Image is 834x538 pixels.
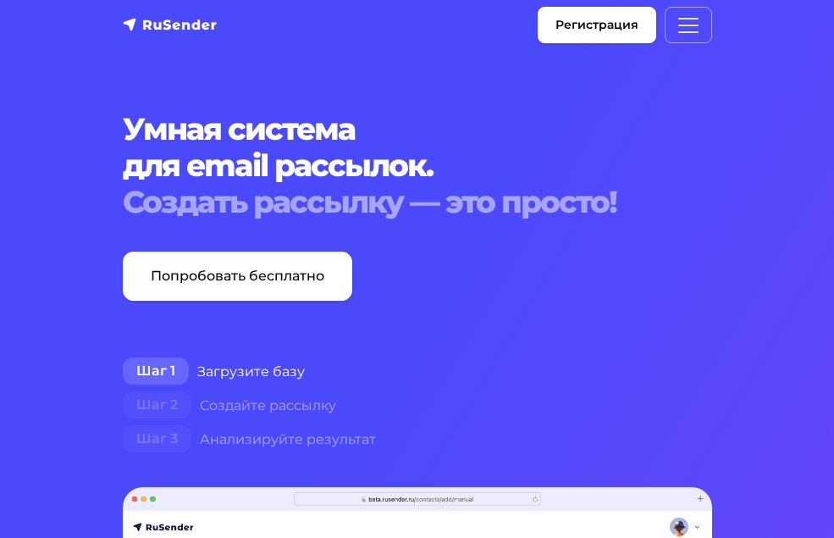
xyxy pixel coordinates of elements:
[123,391,191,419] span: Шаг 2
[123,355,712,389] div: Загрузите базу
[123,389,712,423] div: Создайте рассылку
[123,358,189,385] span: Шаг 1
[123,16,218,33] img: RuSender
[123,184,712,220] div: Создать рассылку — это просто!
[665,7,712,43] button: Меню
[123,425,191,452] span: Шаг 3
[538,7,656,43] a: Регистрация
[123,423,712,457] div: Анализируйте результат
[123,252,352,301] a: Попробовать бесплатно
[123,111,712,221] h1: Умная система для email рассылок.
